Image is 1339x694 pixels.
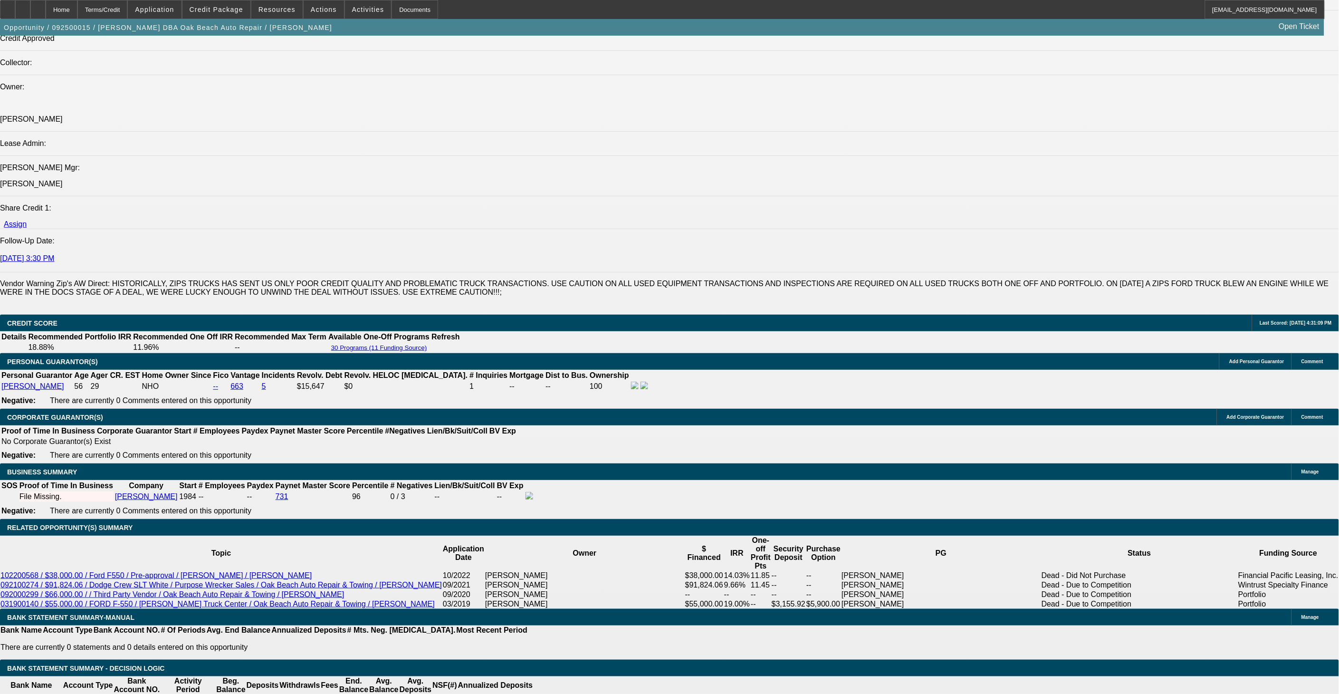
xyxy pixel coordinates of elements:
b: Paydex [242,427,268,435]
td: Wintrust Specialty Finance [1238,580,1339,590]
b: Negative: [1,396,36,405]
span: Resources [258,6,296,13]
th: Purchase Option [806,536,841,571]
b: Percentile [352,482,388,490]
th: Status [1041,536,1238,571]
span: Manage [1301,615,1319,620]
th: $ Financed [685,536,724,571]
td: 100 [589,381,630,392]
b: Revolv. HELOC [MEDICAL_DATA]. [344,371,468,379]
b: Start [179,482,196,490]
th: Proof of Time In Business [19,481,114,491]
b: # Negatives [391,482,433,490]
td: -- [497,492,524,502]
td: Portfolio [1238,590,1339,599]
span: Credit Package [190,6,243,13]
td: [PERSON_NAME] [841,590,1041,599]
span: Comment [1301,414,1323,420]
b: Revolv. Debt [297,371,343,379]
th: Available One-Off Programs [328,332,430,342]
th: One-off Profit Pts [750,536,771,571]
td: 19.00% [724,599,750,609]
td: -- [806,590,841,599]
td: -- [434,492,496,502]
td: 11.45 [750,580,771,590]
td: -- [771,580,806,590]
td: -- [545,381,588,392]
th: Recommended Portfolio IRR [28,332,132,342]
b: # Employees [193,427,240,435]
span: Comment [1301,359,1323,364]
span: Add Personal Guarantor [1229,359,1284,364]
td: [PERSON_NAME] [485,580,685,590]
b: # Inquiries [469,371,507,379]
td: [PERSON_NAME] [841,571,1041,580]
b: Incidents [262,371,295,379]
td: $55,000.00 [685,599,724,609]
b: Personal Guarantor [1,371,72,379]
div: 96 [352,492,388,501]
a: -- [213,382,218,390]
a: 5 [262,382,266,390]
td: $15,647 [296,381,343,392]
span: PERSONAL GUARANTOR(S) [7,358,98,366]
td: [PERSON_NAME] [485,599,685,609]
b: Lien/Bk/Suit/Coll [435,482,495,490]
td: Dead - Did Not Purchase [1041,571,1238,580]
a: 092000299 / $66,000.00 / / Third Party Vendor / Oak Beach Auto Repair & Towing / [PERSON_NAME] [0,590,344,598]
td: Dead - Due to Competition [1041,590,1238,599]
b: Vantage [230,371,259,379]
td: $0 [344,381,469,392]
th: Most Recent Period [456,626,528,635]
span: CORPORATE GUARANTOR(S) [7,414,103,421]
b: Paydex [247,482,274,490]
span: Last Scored: [DATE] 4:31:09 PM [1260,320,1332,326]
td: -- [771,571,806,580]
td: 03/2019 [442,599,485,609]
th: IRR [724,536,750,571]
td: 29 [90,381,141,392]
span: Activities [352,6,384,13]
th: Funding Source [1238,536,1339,571]
b: Lien/Bk/Suit/Coll [427,427,488,435]
td: $38,000.00 [685,571,724,580]
a: 731 [276,492,288,501]
td: 9.66% [724,580,750,590]
th: Security Deposit [771,536,806,571]
p: There are currently 0 statements and 0 details entered on this opportunity [0,643,527,652]
th: Recommended Max Term [234,332,327,342]
td: Dead - Due to Competition [1041,580,1238,590]
b: Ownership [590,371,629,379]
th: Annualized Deposits [271,626,346,635]
td: NHO [142,381,212,392]
th: # Of Periods [161,626,206,635]
th: Avg. End Balance [206,626,271,635]
span: Opportunity / 092500015 / [PERSON_NAME] DBA Oak Beach Auto Repair / [PERSON_NAME] [4,24,332,31]
th: Recommended One Off IRR [133,332,233,342]
td: [PERSON_NAME] [485,571,685,580]
td: 11.96% [133,343,233,352]
th: Account Type [42,626,93,635]
button: 30 Programs (11 Funding Source) [328,344,430,352]
td: Financial Pacific Leasing, Inc. [1238,571,1339,580]
th: SOS [1,481,18,491]
th: PG [841,536,1041,571]
span: CREDIT SCORE [7,319,57,327]
span: Actions [311,6,337,13]
td: 09/2021 [442,580,485,590]
span: There are currently 0 Comments entered on this opportunity [50,507,251,515]
th: Bank Account NO. [93,626,161,635]
th: # Mts. Neg. [MEDICAL_DATA]. [347,626,456,635]
td: 18.88% [28,343,132,352]
b: BV Exp [489,427,516,435]
a: 663 [230,382,243,390]
td: -- [771,590,806,599]
b: Company [129,482,163,490]
b: # Employees [199,482,245,490]
span: BUSINESS SUMMARY [7,468,77,476]
td: No Corporate Guarantor(s) Exist [1,437,520,446]
td: -- [750,590,771,599]
b: Dist to Bus. [545,371,588,379]
a: Assign [4,220,27,228]
span: -- [199,492,204,501]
